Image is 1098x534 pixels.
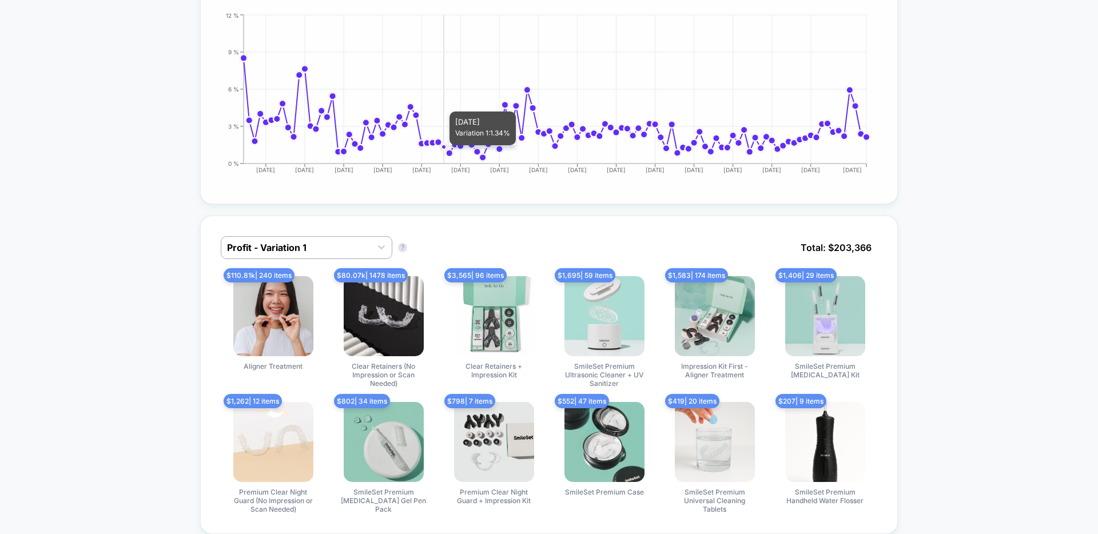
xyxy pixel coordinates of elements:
[341,488,427,513] span: SmileSet Premium [MEDICAL_DATA] Gel Pen Pack
[785,276,865,356] img: SmileSet Premium Whitening Kit
[782,488,868,505] span: SmileSet Premium Handheld Water Flosser
[490,166,508,173] tspan: [DATE]
[775,268,837,282] span: $ 1,406 | 29 items
[782,362,868,379] span: SmileSet Premium [MEDICAL_DATA] Kit
[801,166,820,173] tspan: [DATE]
[233,402,313,482] img: Premium Clear Night Guard (No Impression or Scan Needed)
[528,166,547,173] tspan: [DATE]
[672,488,758,513] span: SmileSet Premium Universal Cleaning Tablets
[451,166,470,173] tspan: [DATE]
[685,166,703,173] tspan: [DATE]
[224,394,282,408] span: $ 1,262 | 12 items
[723,166,742,173] tspan: [DATE]
[334,268,408,282] span: $ 80.07k | 1478 items
[398,243,407,252] button: ?
[555,268,615,282] span: $ 1,695 | 59 items
[564,276,645,356] img: SmileSet Premium Ultrasonic Cleaner + UV Sanitizer
[341,362,427,388] span: Clear Retainers (No Impression or Scan Needed)
[444,394,495,408] span: $ 798 | 7 items
[373,166,392,173] tspan: [DATE]
[665,268,728,282] span: $ 1,583 | 174 items
[567,166,586,173] tspan: [DATE]
[565,488,644,496] span: SmileSet Premium Case
[233,276,313,356] img: Aligner Treatment
[564,402,645,482] img: SmileSet Premium Case
[344,276,424,356] img: Clear Retainers (No Impression or Scan Needed)
[451,362,537,379] span: Clear Retainers + Impression Kit
[230,488,316,513] span: Premium Clear Night Guard (No Impression or Scan Needed)
[646,166,665,173] tspan: [DATE]
[228,160,239,166] tspan: 0 %
[606,166,625,173] tspan: [DATE]
[256,166,275,173] tspan: [DATE]
[785,402,865,482] img: SmileSet Premium Handheld Water Flosser
[412,166,431,173] tspan: [DATE]
[344,402,424,482] img: SmileSet Premium Whitening Gel Pen Pack
[675,402,755,482] img: SmileSet Premium Universal Cleaning Tablets
[843,166,862,173] tspan: [DATE]
[795,236,877,259] span: Total: $ 203,366
[228,122,239,129] tspan: 3 %
[228,85,239,92] tspan: 6 %
[454,276,534,356] img: Clear Retainers + Impression Kit
[675,276,755,356] img: Impression Kit First - Aligner Treatment
[775,394,826,408] span: $ 207 | 9 items
[209,12,866,184] div: CONVERSION_RATE
[555,394,609,408] span: $ 552 | 47 items
[228,48,239,55] tspan: 9 %
[562,362,647,388] span: SmileSet Premium Ultrasonic Cleaner + UV Sanitizer
[244,362,303,370] span: Aligner Treatment
[762,166,781,173] tspan: [DATE]
[224,268,295,282] span: $ 110.81k | 240 items
[334,394,390,408] span: $ 802 | 34 items
[295,166,314,173] tspan: [DATE]
[444,268,507,282] span: $ 3,565 | 96 items
[334,166,353,173] tspan: [DATE]
[451,488,537,505] span: Premium Clear Night Guard + Impression Kit
[226,11,239,18] tspan: 12 %
[665,394,719,408] span: $ 419 | 20 items
[454,402,534,482] img: Premium Clear Night Guard + Impression Kit
[672,362,758,379] span: Impression Kit First - Aligner Treatment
